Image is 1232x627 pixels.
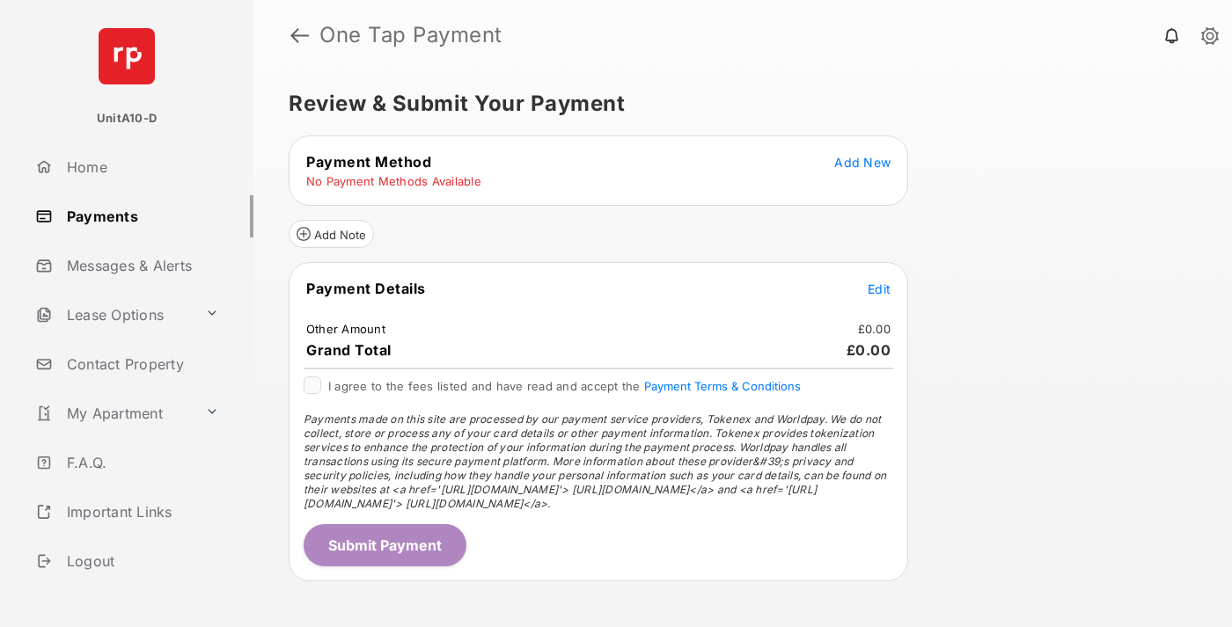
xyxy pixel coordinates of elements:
[99,28,155,84] img: svg+xml;base64,PHN2ZyB4bWxucz0iaHR0cDovL3d3dy53My5vcmcvMjAwMC9zdmciIHdpZHRoPSI2NCIgaGVpZ2h0PSI2NC...
[306,280,426,297] span: Payment Details
[97,110,157,128] p: UnitA10-D
[28,491,226,533] a: Important Links
[28,195,253,237] a: Payments
[304,412,886,510] span: Payments made on this site are processed by our payment service providers, Tokenex and Worldpay. ...
[28,540,253,582] a: Logout
[306,341,392,359] span: Grand Total
[834,153,891,171] button: Add New
[305,321,386,337] td: Other Amount
[319,25,502,46] strong: One Tap Payment
[328,379,801,393] span: I agree to the fees listed and have read and accept the
[28,244,253,287] a: Messages & Alerts
[289,220,374,248] button: Add Note
[868,281,891,296] span: Edit
[306,153,431,171] span: Payment Method
[847,341,891,359] span: £0.00
[868,280,891,297] button: Edit
[289,93,1183,114] h5: Review & Submit Your Payment
[28,441,253,484] a: F.A.Q.
[857,321,891,337] td: £0.00
[304,524,466,566] button: Submit Payment
[28,343,253,385] a: Contact Property
[28,294,198,336] a: Lease Options
[644,379,801,393] button: I agree to the fees listed and have read and accept the
[28,146,253,188] a: Home
[305,173,482,189] td: No Payment Methods Available
[28,392,198,434] a: My Apartment
[834,155,891,170] span: Add New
